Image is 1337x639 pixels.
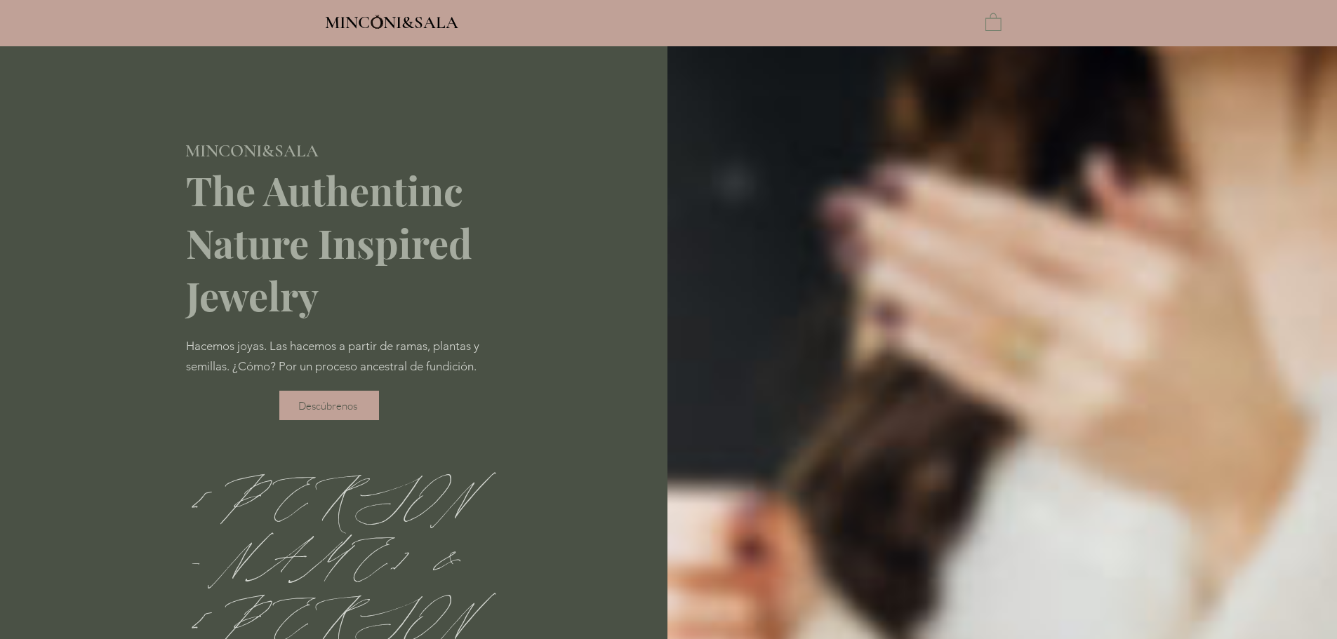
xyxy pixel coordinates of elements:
span: The Authentinc Nature Inspired Jewelry [186,163,472,321]
span: MINCONI&SALA [325,12,458,33]
img: Minconi Sala [371,15,383,29]
a: Descúbrenos [279,391,379,420]
a: MINCONI&SALA [325,9,458,32]
span: Descúbrenos [298,399,357,412]
span: MINCONI&SALA [185,140,319,161]
span: Hacemos joyas. Las hacemos a partir de ramas, plantas y semillas. ¿Cómo? Por un proceso ancestral... [186,339,479,373]
a: MINCONI&SALA [185,137,319,161]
